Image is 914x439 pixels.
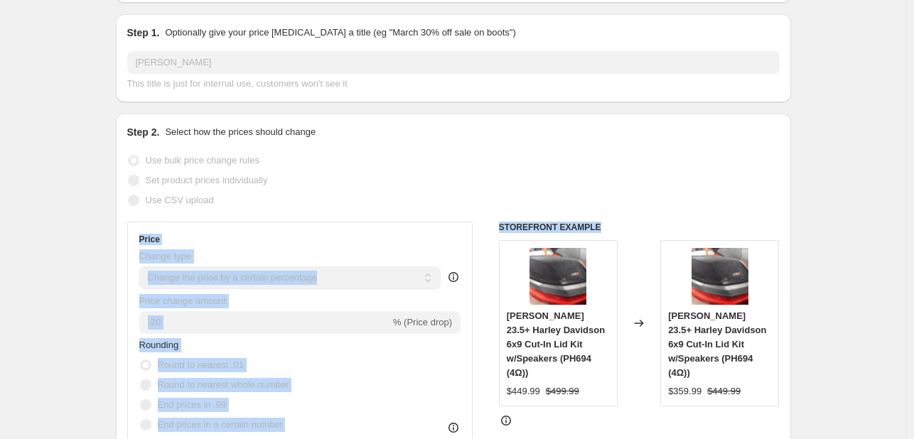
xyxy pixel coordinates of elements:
span: % (Price drop) [393,317,452,327]
p: Optionally give your price [MEDICAL_DATA] a title (eg "March 30% off sale on boots") [165,26,515,40]
input: -15 [139,311,390,334]
div: $449.99 [507,384,540,399]
span: Use bulk price change rules [146,155,259,166]
span: [PERSON_NAME] 23.5+ Harley Davidson 6x9 Cut-In Lid Kit w/Speakers (PH694 (4Ω)) [507,310,605,378]
span: [PERSON_NAME] 23.5+ Harley Davidson 6x9 Cut-In Lid Kit w/Speakers (PH694 (4Ω)) [668,310,766,378]
span: Set product prices individually [146,175,268,185]
span: Rounding [139,340,179,350]
div: help [446,270,461,284]
h2: Step 1. [127,26,160,40]
span: Price change amount [139,296,227,306]
strike: $449.99 [707,384,741,399]
span: End prices in a certain number [158,419,283,430]
span: Round to nearest whole number [158,379,289,390]
input: 30% off holiday sale [127,51,780,74]
h3: Price [139,234,160,245]
img: CerwinVega23.5-24HarleyDavidson6x9Cut-inlidkitw_speakers_80x.jpg [692,248,748,305]
span: Change type [139,251,192,261]
h6: STOREFRONT EXAMPLE [499,222,780,233]
h2: Step 2. [127,125,160,139]
span: End prices in .99 [158,399,227,410]
p: Select how the prices should change [165,125,316,139]
strike: $499.99 [546,384,579,399]
div: $359.99 [668,384,701,399]
span: Round to nearest .01 [158,359,244,370]
span: Use CSV upload [146,195,214,205]
img: CerwinVega23.5-24HarleyDavidson6x9Cut-inlidkitw_speakers_80x.jpg [529,248,586,305]
span: This title is just for internal use, customers won't see it [127,78,348,89]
